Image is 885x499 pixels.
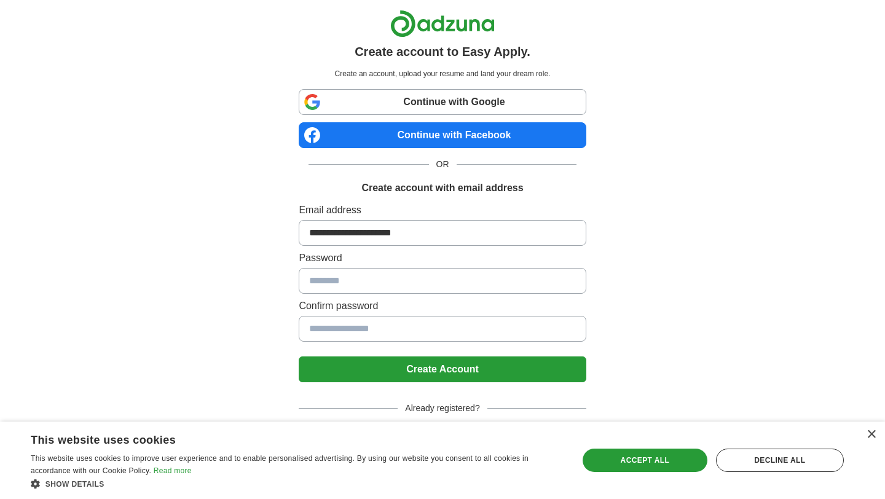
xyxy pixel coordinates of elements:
span: OR [429,158,457,171]
label: Email address [299,203,586,218]
span: Show details [45,480,104,489]
button: Create Account [299,356,586,382]
p: Create an account, upload your resume and land your dream role. [301,68,583,79]
label: Password [299,251,586,265]
h1: Create account to Easy Apply. [355,42,530,61]
h1: Create account with email address [361,181,523,195]
a: Continue with Google [299,89,586,115]
img: Adzuna logo [390,10,495,37]
div: Accept all [583,449,707,472]
a: Read more, opens a new window [154,466,192,475]
div: Close [867,430,876,439]
div: This website uses cookies [31,429,532,447]
div: Decline all [716,449,844,472]
span: Already registered? [398,402,487,415]
a: Continue with Facebook [299,122,586,148]
label: Confirm password [299,299,586,313]
div: Show details [31,477,562,490]
span: This website uses cookies to improve user experience and to enable personalised advertising. By u... [31,454,529,475]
